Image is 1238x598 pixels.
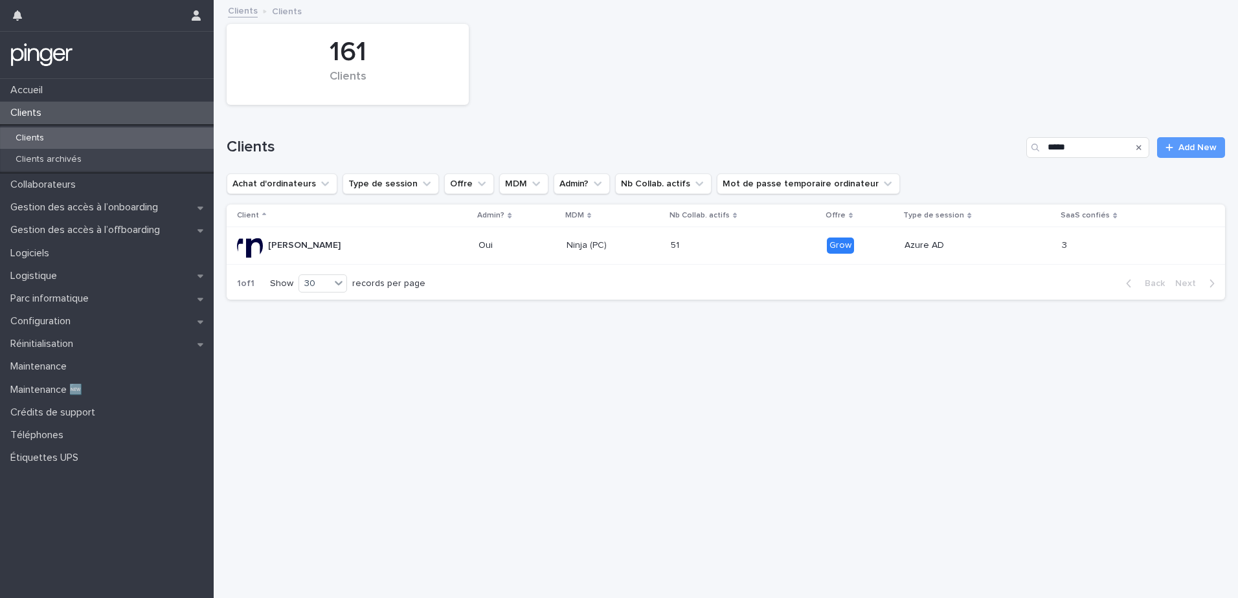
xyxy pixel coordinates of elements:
h1: Clients [227,138,1021,157]
p: Crédits de support [5,406,106,419]
p: SaaS confiés [1061,208,1110,223]
input: Search [1026,137,1149,158]
p: Client [237,208,259,223]
p: Nb Collab. actifs [670,208,730,223]
p: [PERSON_NAME] [268,240,341,251]
div: Clients [249,70,447,97]
p: Ninja (PC) [567,240,659,251]
div: 30 [299,277,330,291]
p: Show [270,278,293,289]
p: Maintenance [5,360,77,373]
a: Clients [228,3,258,17]
p: Clients [5,107,52,119]
tr: [PERSON_NAME]OuiNinja (PC)5151 GrowAzure AD33 [227,227,1225,265]
p: Accueil [5,84,53,96]
p: Réinitialisation [5,338,84,350]
p: Logistique [5,270,67,282]
span: Back [1137,279,1165,288]
button: Admin? [554,173,610,194]
p: 1 of 1 [227,268,265,300]
button: Nb Collab. actifs [615,173,712,194]
p: Configuration [5,315,81,327]
p: 51 [671,238,682,251]
p: Admin? [477,208,504,223]
p: Gestion des accès à l’onboarding [5,201,168,214]
p: Clients [272,3,302,17]
button: Achat d'ordinateurs [227,173,337,194]
button: Next [1170,278,1225,289]
p: Gestion des accès à l’offboarding [5,224,170,236]
p: MDM [565,208,584,223]
img: mTgBEunGTSyRkCgitkcU [10,42,73,68]
p: Oui [478,240,556,251]
p: Clients [5,133,54,144]
p: 3 [1062,238,1070,251]
a: Add New [1157,137,1225,158]
p: Maintenance 🆕 [5,384,93,396]
p: Offre [826,208,846,223]
p: Azure AD [905,240,997,251]
p: Parc informatique [5,293,99,305]
p: Collaborateurs [5,179,86,191]
p: Étiquettes UPS [5,452,89,464]
span: Add New [1178,143,1217,152]
p: records per page [352,278,425,289]
div: 161 [249,36,447,69]
p: Téléphones [5,429,74,441]
p: Clients archivés [5,154,92,165]
p: Type de session [903,208,964,223]
button: Back [1116,278,1170,289]
span: Next [1175,279,1204,288]
button: MDM [499,173,548,194]
button: Type de session [343,173,439,194]
p: Logiciels [5,247,60,260]
button: Offre [444,173,494,194]
div: Grow [827,238,854,254]
button: Mot de passe temporaire ordinateur [717,173,900,194]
